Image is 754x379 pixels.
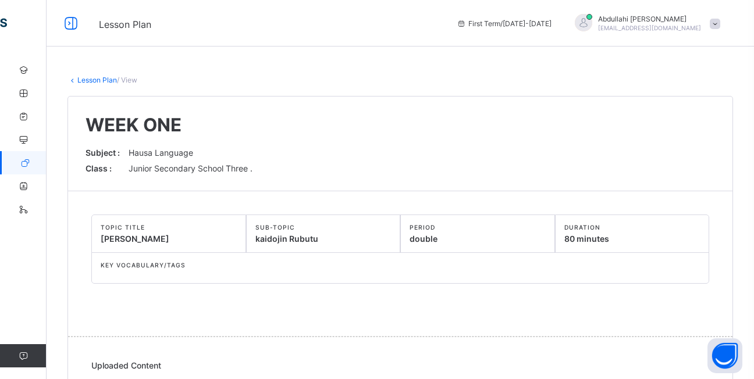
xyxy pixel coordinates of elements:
span: Junior Secondary School Three . [129,163,252,173]
a: Lesson Plan [77,76,117,84]
span: SUB-TOPIC [255,224,392,231]
span: WEEK ONE [86,114,715,136]
button: Open asap [707,338,742,373]
span: Class : [86,163,123,173]
span: Lesson Plan [99,19,151,30]
span: Uploaded Content [91,360,161,370]
span: TOPIC TITLE [101,224,237,231]
span: KEY VOCABULARY/TAGS [101,262,700,269]
span: double [410,234,438,244]
span: 80 minutes [564,234,609,244]
span: PERIOD [410,224,546,231]
span: / View [117,76,137,84]
span: [PERSON_NAME] [101,234,169,244]
span: Subject : [86,148,123,158]
span: Abdullahi [PERSON_NAME] [598,15,701,23]
div: AbdullahiHassan [563,14,726,33]
span: [EMAIL_ADDRESS][DOMAIN_NAME] [598,24,701,31]
span: Hausa Language [129,148,193,158]
span: kaidojin Rubutu [255,234,318,244]
span: session/term information [457,19,552,28]
span: DURATION [564,224,700,231]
